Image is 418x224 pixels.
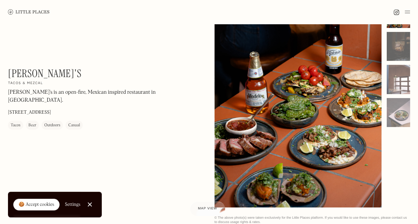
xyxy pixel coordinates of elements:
[13,199,60,211] a: 🍪 Accept cookies
[29,122,37,129] div: Beer
[8,109,51,116] p: [STREET_ADDRESS]
[68,122,80,129] div: Casual
[8,81,43,86] h2: Tacos & mezcal
[198,207,217,210] span: Map view
[65,197,80,212] a: Settings
[8,67,81,80] h1: [PERSON_NAME]'s
[8,89,188,105] p: [PERSON_NAME]'s is an open-fire, Mexican inspired restaurant in [GEOGRAPHIC_DATA].
[11,122,21,129] div: Tacos
[65,202,80,207] div: Settings
[83,198,96,211] a: Close Cookie Popup
[44,122,60,129] div: Outdoors
[89,204,90,205] div: Close Cookie Popup
[19,201,54,208] div: 🍪 Accept cookies
[190,201,225,216] a: Map view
